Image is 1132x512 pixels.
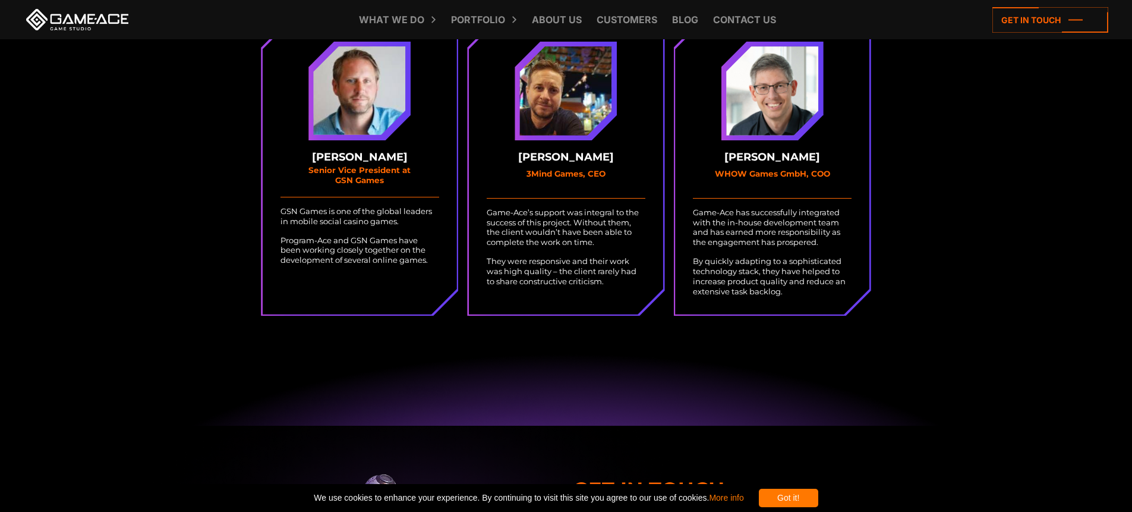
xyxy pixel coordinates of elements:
[506,169,625,189] small: 3Mind Games, CEO
[487,208,645,248] p: Game-Ace’s support was integral to the success of this project. Without them, the client wouldn’t...
[693,256,852,297] p: By quickly adapting to a sophisticated technology stack, they have helped to increase product qua...
[487,256,645,287] p: They were responsive and their work was high quality – the client rarely had to share constructiv...
[280,152,439,163] strong: [PERSON_NAME]
[693,208,852,248] p: Game-Ace has successfully integrated with the in-house development team and has earned more respo...
[314,489,743,507] span: We use cookies to enhance your experience. By continuing to visit this site you agree to our use ...
[280,235,439,266] p: Program-Ace and GSN Games have been working closely together on the development of several online...
[726,46,819,136] img: Ralf baumann avatar
[713,169,832,189] small: WHOW Games GmbH, COO
[519,46,612,136] img: Alexandre martel avatar
[693,152,852,163] strong: [PERSON_NAME]
[759,489,818,507] div: Got it!
[313,46,406,135] img: Stuart lewis smith avatar
[992,7,1108,33] a: Get in touch
[300,165,419,186] small: Senior Vice President at GSN Games
[709,493,743,502] a: More info
[487,152,645,163] strong: [PERSON_NAME]
[280,206,439,227] p: GSN Games is one of the global leaders in mobile social casino games.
